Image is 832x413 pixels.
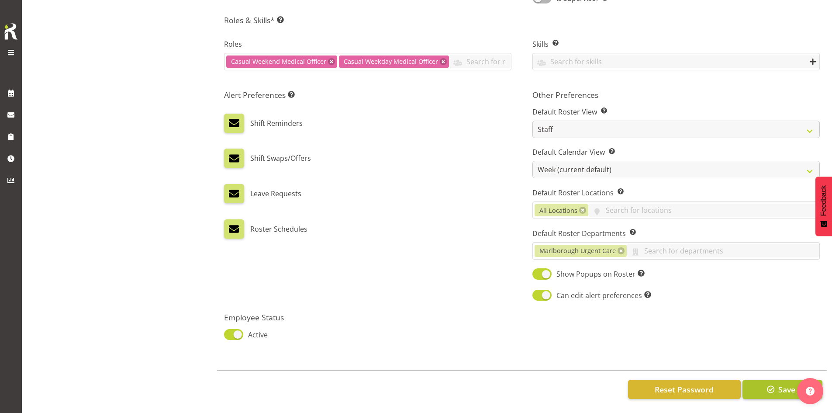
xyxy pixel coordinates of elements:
[552,290,651,301] span: Can edit alert preferences
[532,39,820,49] label: Skills
[806,387,815,396] img: help-xxl-2.png
[820,185,828,216] span: Feedback
[532,147,820,157] label: Default Calendar View
[815,177,832,236] button: Feedback - Show survey
[627,244,819,257] input: Search for departments
[344,57,438,66] span: Casual Weekday Medical Officer
[532,187,820,198] label: Default Roster Locations
[224,312,517,322] h5: Employee Status
[532,107,820,117] label: Default Roster View
[449,55,511,68] input: Search for roles
[539,246,616,256] span: Marlborough Urgent Care
[533,55,819,68] input: Search for skills
[588,204,819,217] input: Search for locations
[628,380,741,399] button: Reset Password
[224,15,820,25] h5: Roles & Skills*
[224,39,511,49] label: Roles
[742,380,822,399] button: Save
[250,114,303,133] label: Shift Reminders
[250,149,311,168] label: Shift Swaps/Offers
[250,184,301,203] label: Leave Requests
[778,384,795,395] span: Save
[532,90,820,100] h5: Other Preferences
[539,206,577,215] span: All Locations
[552,269,645,279] span: Show Popups on Roster
[532,228,820,239] label: Default Roster Departments
[250,219,307,239] label: Roster Schedules
[231,57,326,66] span: Casual Weekend Medical Officer
[243,330,268,340] span: Active
[655,384,714,395] span: Reset Password
[2,22,20,41] img: Rosterit icon logo
[224,90,511,100] h5: Alert Preferences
